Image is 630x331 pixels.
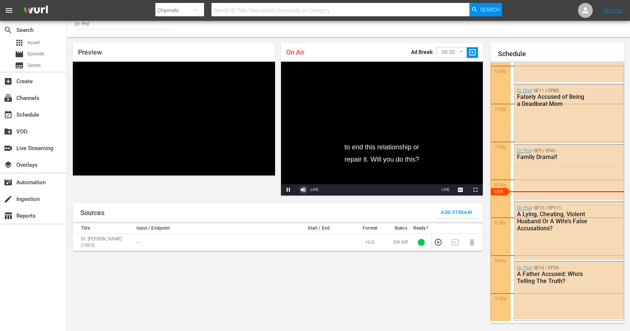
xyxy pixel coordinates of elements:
[349,223,390,234] th: Format
[480,3,500,16] span: Search
[469,3,502,16] button: Search
[453,184,468,195] button: Captions
[4,127,13,136] span: VOD
[435,207,477,218] button: Add Stream
[18,2,54,19] img: ans4CAIJ8jUAAAAAAAAAAAAAAAAAAAAAAAAgQb4GAAAAAAAAAAAAAAAAAAAAAAAAJMjXAAAAAAAAAAAAAAAAAAAAAAAAgAT5G...
[4,26,13,35] span: Search
[4,178,13,187] span: Automation
[436,45,467,59] div: 00:30
[517,211,588,232] div: A Lying, Cheating, Violent Husband Or A Wife’s False Accusations?
[80,209,104,217] h1: Sources
[296,184,311,195] button: Mute
[604,7,623,13] a: Sign Out
[517,148,588,160] div: / SE5 / EP41:
[4,195,13,204] span: Ingestion
[78,48,102,56] span: Preview
[434,238,442,246] button: Preview Stream
[134,223,288,234] th: Input / Endpoint
[4,94,13,103] span: Channels
[468,48,477,57] span: slideshow_sharp
[286,48,304,56] span: On Air
[517,270,588,285] div: A Father Accused: Who's Telling The Truth?
[517,205,531,211] a: Dr. Phil
[4,144,13,153] span: Live Streaming
[134,234,288,251] td: ---
[498,50,624,58] h1: Schedule
[311,184,319,195] div: LIVE
[441,208,472,217] span: Add Stream
[4,77,13,86] span: Create
[28,62,41,69] span: Series
[73,62,275,175] div: Video Player
[517,265,588,285] div: / SE10 / EP39:
[15,50,24,59] span: Episode
[517,153,588,160] div: Family Drama!!
[28,50,44,58] span: Episode
[28,39,40,46] span: Asset
[288,223,349,234] th: Start / End
[15,61,24,70] span: Series
[517,88,531,93] a: Dr. Phil
[517,265,531,270] a: Dr. Phil
[517,93,588,107] div: Falsely Accused of Being a Deadbeat Mom
[73,223,134,234] th: Title
[281,184,296,195] button: Pause
[468,184,483,195] button: Fullscreen
[4,211,13,220] span: Reports
[349,234,390,251] td: HLS
[442,188,450,192] span: LIVE
[391,234,411,251] td: ON AIR
[4,6,13,15] span: menu
[517,88,588,107] div: / SE11 / EP80:
[73,234,134,251] td: Dr. [PERSON_NAME] (1805)
[391,223,411,234] th: Status
[4,160,13,169] span: Overlays
[517,148,531,153] a: Dr. Phil
[411,223,432,234] th: Ready?
[411,49,434,55] p: Ad Break:
[281,62,483,195] div: Video Player
[438,184,453,195] button: Seek to live, currently playing live
[15,38,24,47] span: Asset
[517,205,588,232] div: / SE12 / EP111:
[4,110,13,119] span: Schedule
